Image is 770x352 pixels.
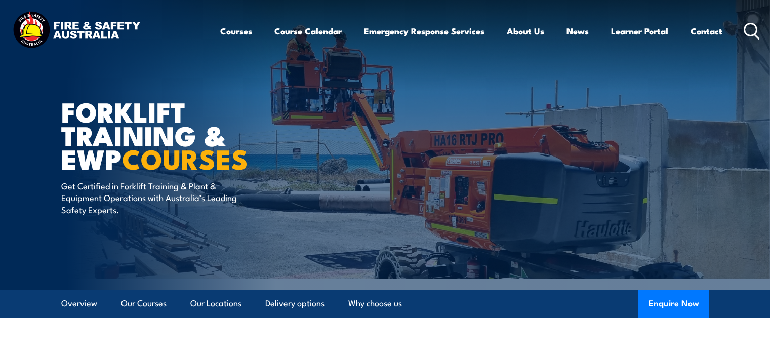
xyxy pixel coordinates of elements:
[566,18,589,45] a: News
[691,18,722,45] a: Contact
[122,137,248,179] strong: COURSES
[611,18,668,45] a: Learner Portal
[61,290,97,317] a: Overview
[364,18,484,45] a: Emergency Response Services
[61,99,311,170] h1: Forklift Training & EWP
[220,18,252,45] a: Courses
[348,290,402,317] a: Why choose us
[190,290,241,317] a: Our Locations
[638,290,709,318] button: Enquire Now
[61,180,246,215] p: Get Certified in Forklift Training & Plant & Equipment Operations with Australia’s Leading Safety...
[274,18,342,45] a: Course Calendar
[265,290,325,317] a: Delivery options
[507,18,544,45] a: About Us
[121,290,167,317] a: Our Courses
